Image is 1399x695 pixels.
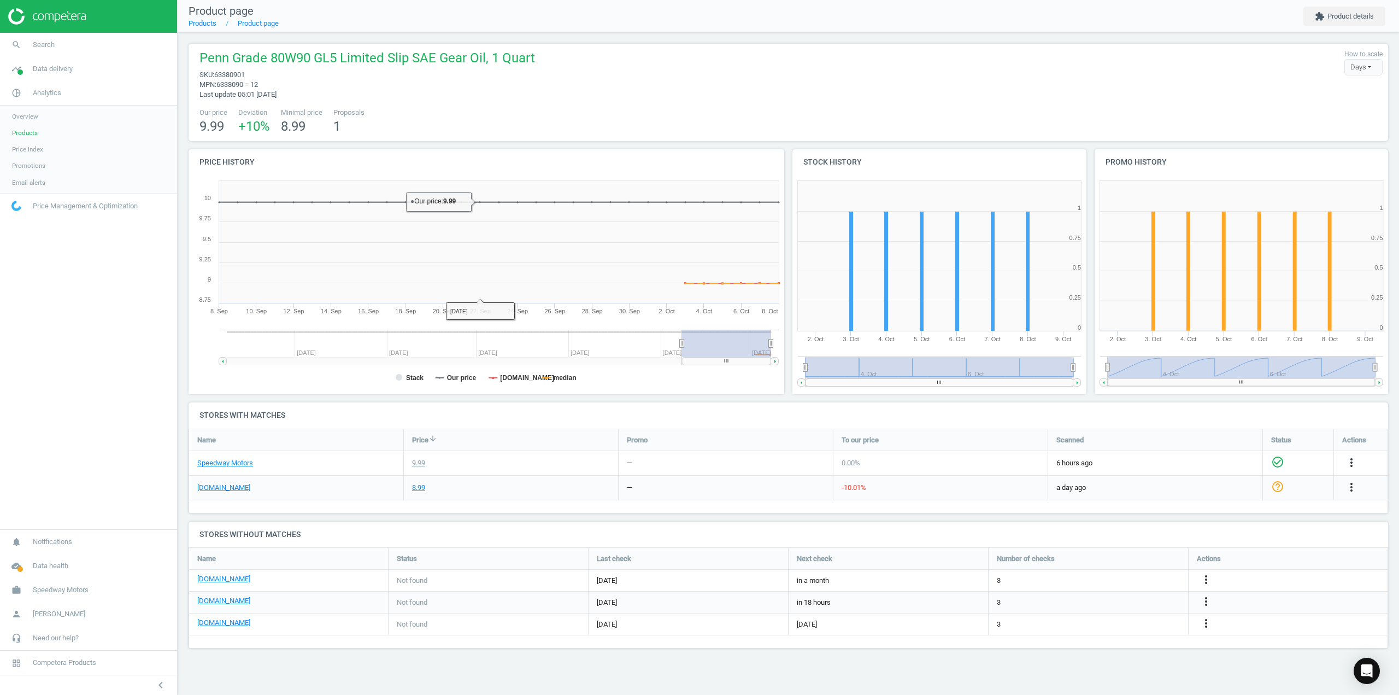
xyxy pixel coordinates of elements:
span: Last check [597,554,631,564]
span: Last update 05:01 [DATE] [199,90,277,98]
span: Actions [1342,435,1366,445]
tspan: 6. Oct [949,336,965,342]
i: pie_chart_outlined [6,83,27,103]
span: [DATE] [597,620,780,629]
tspan: 4. Oct [696,308,712,314]
span: Email alerts [12,178,45,187]
span: Competera Products [33,658,96,668]
tspan: 8. Sep [210,308,228,314]
a: [DOMAIN_NAME] [197,618,250,628]
i: search [6,34,27,55]
span: 3 [997,576,1001,586]
span: sku : [199,71,214,79]
text: 0.25 [1069,294,1081,301]
text: 0.75 [1069,235,1081,241]
tspan: 7. Oct [1286,336,1302,342]
tspan: Our price [447,374,477,382]
button: more_vert [1200,595,1213,610]
span: Notifications [33,537,72,547]
span: Data health [33,561,68,571]
tspan: 24. Sep [507,308,528,314]
tspan: 3. Oct [843,336,859,342]
text: 1 [1078,205,1081,211]
span: Scanned [1056,435,1084,445]
span: Name [197,435,216,445]
tspan: 5. Oct [914,336,930,342]
tspan: 8. Oct [1322,336,1338,342]
h4: Promo history [1095,149,1389,175]
span: Our price [199,108,227,118]
i: check_circle_outline [1271,455,1284,468]
tspan: Stack [406,374,424,382]
tspan: 20. Sep [433,308,454,314]
text: 0.5 [1073,264,1081,271]
span: Search [33,40,55,50]
tspan: 8. Oct [1020,336,1036,342]
div: — [627,458,632,468]
span: To our price [842,435,879,445]
text: 0.25 [1371,294,1383,301]
span: a day ago [1056,483,1254,493]
img: ajHJNr6hYgQAAAAASUVORK5CYII= [8,8,86,25]
tspan: 26. Sep [544,308,565,314]
text: 9.5 [203,236,211,242]
a: [DOMAIN_NAME] [197,596,250,606]
tspan: 2. Oct [1109,336,1125,342]
tspan: 5. Oct [1215,336,1231,342]
span: Analytics [33,88,61,98]
span: Status [1271,435,1291,445]
i: more_vert [1345,456,1358,469]
h4: Stores without matches [189,522,1388,547]
tspan: 3. Oct [1145,336,1161,342]
a: Product page [238,19,279,27]
i: more_vert [1200,595,1213,609]
span: [PERSON_NAME] [33,609,85,619]
span: Price index [12,145,43,154]
tspan: 4. Oct [1180,336,1196,342]
text: 10 [204,195,211,201]
tspan: 4. Oct [878,336,894,342]
span: +10 % [238,119,270,134]
div: — [627,483,632,493]
tspan: [DOMAIN_NAME] [500,374,554,382]
i: extension [1315,11,1325,21]
a: [DOMAIN_NAME] [197,483,250,493]
button: chevron_left [147,678,174,692]
tspan: 7. Oct [984,336,1000,342]
tspan: 30. Sep [619,308,640,314]
span: 1 [333,119,340,134]
button: extensionProduct details [1303,7,1385,26]
tspan: 16. Sep [358,308,379,314]
h4: Stores with matches [189,402,1388,428]
i: work [6,580,27,600]
tspan: 14. Sep [321,308,342,314]
span: Status [397,554,417,564]
a: Products [189,19,216,27]
span: Not found [397,576,427,586]
span: Products [12,129,38,137]
tspan: 12. Sep [284,308,304,314]
span: Product page [189,4,254,17]
span: Deviation [238,108,270,118]
span: [DATE] [797,620,817,629]
span: Speedway Motors [33,585,89,595]
tspan: 22. Sep [470,308,491,314]
i: more_vert [1200,574,1213,587]
span: Need our help? [33,633,79,643]
i: timeline [6,59,27,79]
tspan: median [554,374,577,382]
span: Promo [627,435,648,445]
label: How to scale [1344,50,1383,59]
span: Not found [397,620,427,629]
span: [DATE] [597,598,780,608]
span: Number of checks [997,554,1055,564]
i: arrow_downward [428,434,437,443]
tspan: 8. Oct [762,308,778,314]
span: 3 [997,620,1001,629]
text: 8.75 [199,296,211,303]
text: 0 [1078,324,1081,331]
i: person [6,604,27,624]
span: 63380901 [214,71,245,79]
span: 6 hours ago [1056,458,1254,468]
span: 0.00 % [842,459,860,467]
